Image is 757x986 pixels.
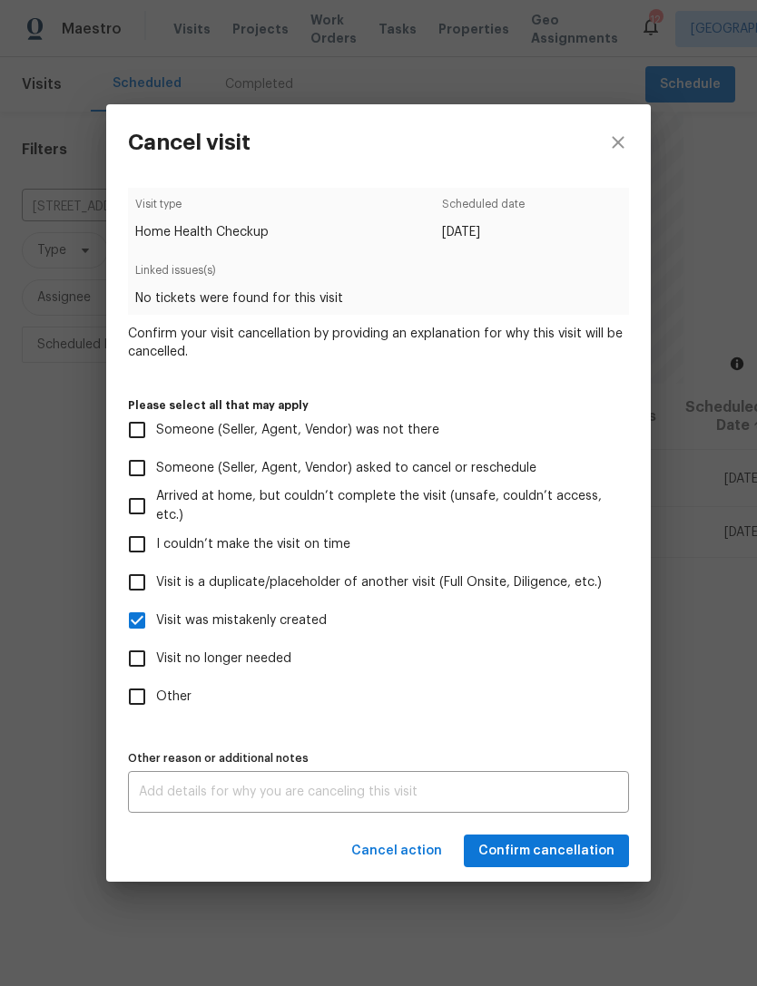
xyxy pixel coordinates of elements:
[344,835,449,868] button: Cancel action
[156,487,614,525] span: Arrived at home, but couldn’t complete the visit (unsafe, couldn’t access, etc.)
[442,223,525,241] span: [DATE]
[135,195,269,223] span: Visit type
[135,261,621,289] span: Linked issues(s)
[351,840,442,863] span: Cancel action
[464,835,629,868] button: Confirm cancellation
[135,223,269,241] span: Home Health Checkup
[135,289,621,308] span: No tickets were found for this visit
[128,400,629,411] label: Please select all that may apply
[478,840,614,863] span: Confirm cancellation
[128,325,629,361] span: Confirm your visit cancellation by providing an explanation for why this visit will be cancelled.
[442,195,525,223] span: Scheduled date
[156,611,327,630] span: Visit was mistakenly created
[156,688,192,707] span: Other
[156,649,291,669] span: Visit no longer needed
[156,459,536,478] span: Someone (Seller, Agent, Vendor) asked to cancel or reschedule
[128,753,629,764] label: Other reason or additional notes
[156,573,602,592] span: Visit is a duplicate/placeholder of another visit (Full Onsite, Diligence, etc.)
[156,535,350,554] span: I couldn’t make the visit on time
[156,421,439,440] span: Someone (Seller, Agent, Vendor) was not there
[585,104,651,181] button: close
[128,130,251,155] h3: Cancel visit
